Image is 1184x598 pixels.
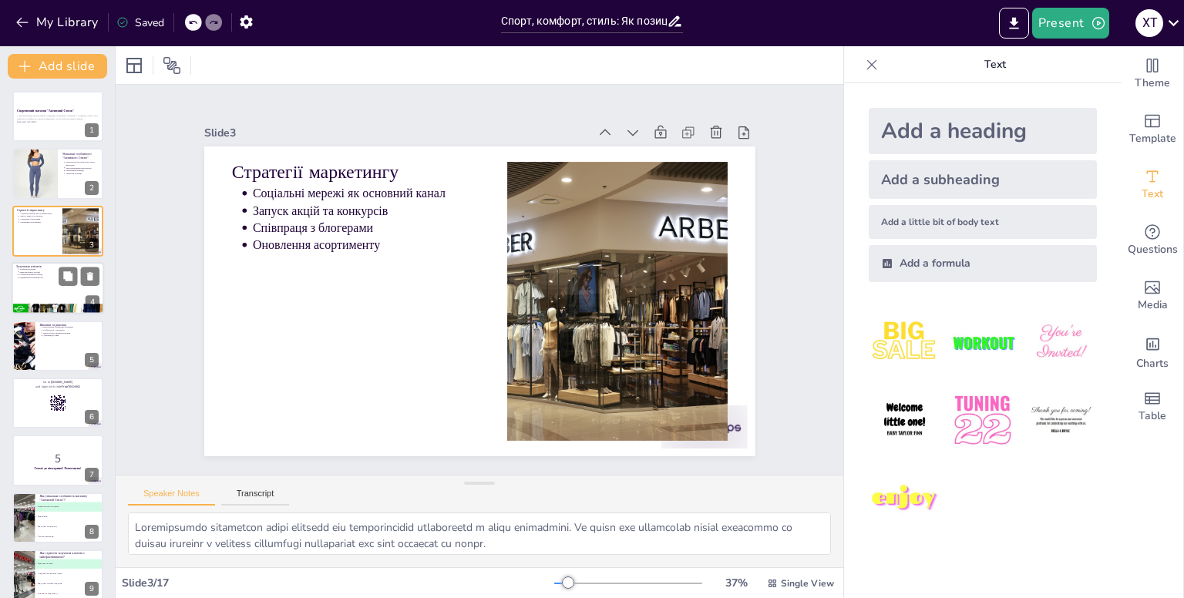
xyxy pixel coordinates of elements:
img: 5.jpeg [947,385,1018,456]
span: B [35,573,36,574]
p: Спільнота навколо бренду [19,274,99,277]
p: Персоналізовані консультації [66,166,99,169]
div: https://cdn.sendsteps.com/images/logo/sendsteps_logo_white.pnghttps://cdn.sendsteps.com/images/lo... [12,378,103,428]
img: 1.jpeg [869,307,940,378]
span: A [35,506,36,507]
span: C [35,526,36,527]
p: Соціальні мережі як основний канал [550,104,658,318]
p: Унікальні особливості "Активного Стилю" [62,151,99,160]
div: 5 [85,353,99,367]
p: Запуск акцій та конкурсів [535,97,643,311]
p: Запуск акцій та конкурсів [20,215,58,218]
p: Ми пропонуємо екологічно чисті матеріали [66,160,99,166]
p: Співпраця з блогерами [20,217,58,220]
div: 9 [85,582,99,596]
p: Яка унікальна особливість магазину "Активний Стиль"? [39,494,99,502]
p: Стратегії маркетингу [17,208,58,213]
input: Insert title [501,10,667,32]
span: Position [163,56,181,75]
p: Text [884,46,1106,83]
div: Add a little bit of body text [869,205,1097,239]
p: Стратегії маркетингу [566,92,690,328]
div: Add a heading [869,108,1097,154]
div: https://cdn.sendsteps.com/images/logo/sendsteps_logo_white.pnghttps://cdn.sendsteps.com/images/lo... [12,262,104,314]
strong: Готові до вікторини? Розпочнемо! [35,467,82,471]
div: https://cdn.sendsteps.com/images/slides/2025_13_10_05_04--lJVeK7zial44gC8.jpegУнікальні особливос... [12,148,103,199]
div: 2 [85,181,99,195]
span: Template [1129,130,1176,147]
p: Професійна команда [66,169,99,172]
span: A [35,563,36,565]
div: Get real-time input from your audience [1122,213,1183,268]
span: Проведення акцій [35,563,103,565]
p: Яка стратегія залучення клієнтів є найефективнішою? [39,551,99,559]
span: Media [1138,297,1168,314]
button: Duplicate Slide [59,267,77,286]
div: 7 [85,468,99,482]
div: Saved [116,15,164,30]
p: Унікальні колекції [66,172,99,175]
button: Х Т [1135,8,1163,39]
p: and login with code [17,385,99,389]
div: 8 [12,492,103,543]
p: Якість обслуговування клієнтів [43,331,99,334]
p: Майстер-класи та події [19,270,99,274]
p: Підвищення впізнаваності [19,277,99,280]
span: Theme [1135,75,1170,92]
span: Questions [1128,241,1178,258]
div: Add text boxes [1122,157,1183,213]
img: 3.jpeg [1025,307,1097,378]
div: 6 [85,410,99,424]
span: Зменшення асортименту [35,593,103,595]
strong: Спортивний магазин "Активний Стиль" [17,109,74,113]
span: Тільки жіночий одяг [35,536,103,538]
img: 4.jpeg [869,385,940,456]
div: 3 [85,238,99,252]
div: 37 % [718,576,755,590]
span: Відсутність асортименту [35,526,103,528]
span: Table [1139,408,1166,425]
p: Go to [17,380,99,385]
p: Адаптація до змін [43,334,99,337]
div: Add ready made slides [1122,102,1183,157]
div: Slide 3 / 17 [122,576,554,590]
div: Change the overall theme [1122,46,1183,102]
button: My Library [12,10,105,35]
span: Екологічно чисті матеріали [35,506,103,508]
div: Спортивний магазин "Активний Стиль"У цій презентації ми розглянемо концепцію спортивного магазину... [12,91,103,142]
div: Add a subheading [869,160,1097,199]
button: Add slide [8,54,107,79]
img: 7.jpeg [869,463,940,535]
div: Add images, graphics, shapes or video [1122,268,1183,324]
button: Transcript [221,489,290,506]
p: Виклики та рішення [39,322,99,327]
p: Лояльна програма [19,267,99,270]
div: Add a formula [869,245,1097,282]
span: Charts [1136,355,1169,372]
div: 4 [86,296,99,310]
p: Generated with [URL] [17,120,99,123]
p: Стабільність у продажах [43,328,99,331]
div: https://cdn.sendsteps.com/images/logo/sendsteps_logo_white.pnghttps://cdn.sendsteps.com/images/lo... [12,321,103,371]
div: 8 [85,525,99,539]
span: Single View [781,577,834,590]
span: D [35,536,36,537]
div: Х Т [1135,9,1163,37]
span: Відсутність лояльної програми [35,583,103,585]
textarea: Loremipsumdo sitametcon adipi elitsedd eiu temporincidid utlaboreetd m aliqu enimadmini. Ve quisn... [128,512,831,555]
p: Конкуренція з великими брендами [43,325,99,328]
p: 5 [17,450,99,467]
img: 2.jpeg [947,307,1018,378]
div: 7 [12,435,103,485]
div: 1 [85,123,99,137]
p: Соціальні мережі як основний канал [20,212,58,215]
button: Export to PowerPoint [999,8,1029,39]
button: Present [1032,8,1109,39]
p: Співпраця з блогерами [519,90,627,304]
span: Дешеві ціни [35,516,103,518]
button: Speaker Notes [128,489,215,506]
p: Оновлення асортименту [20,220,58,223]
img: 6.jpeg [1025,385,1097,456]
span: B [35,516,36,517]
div: Layout [122,53,146,78]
